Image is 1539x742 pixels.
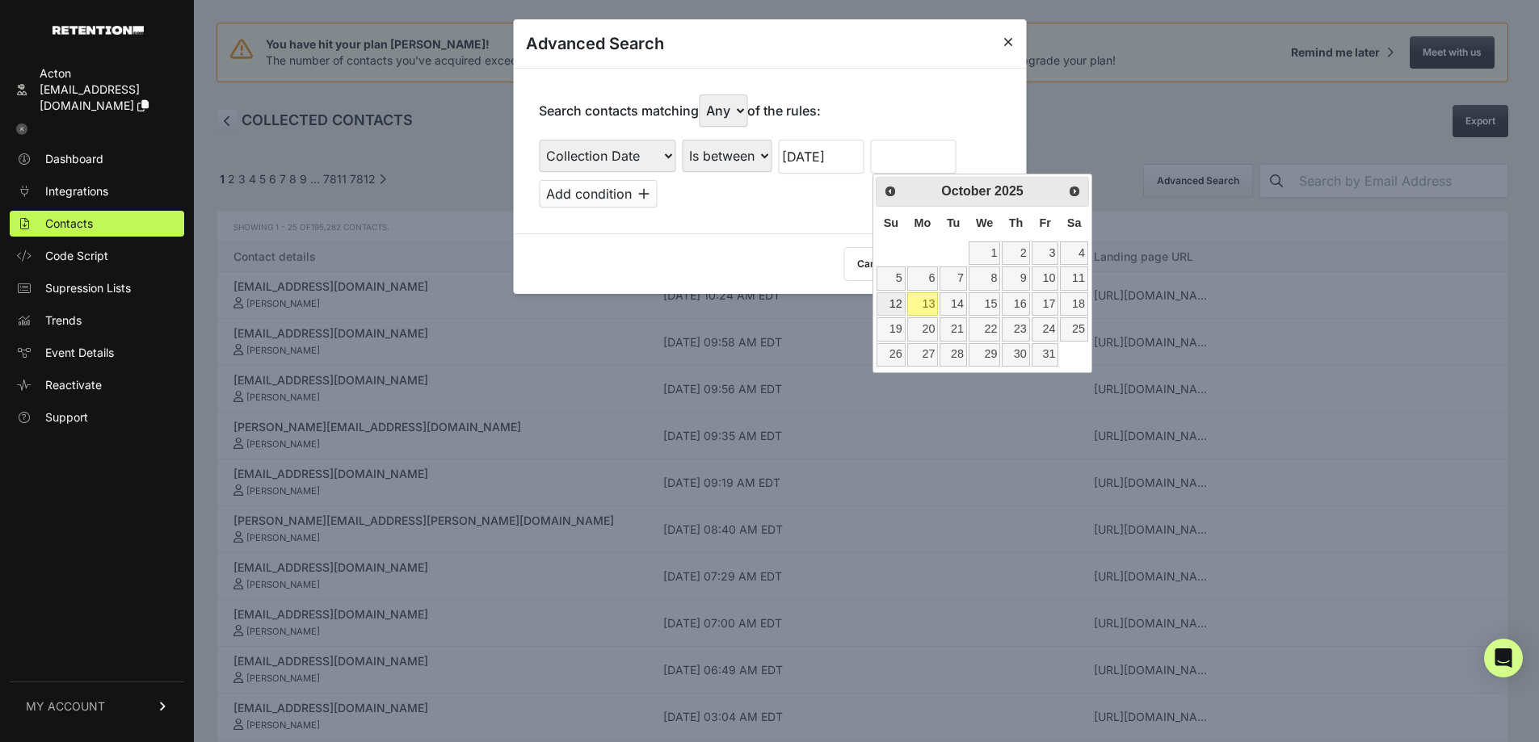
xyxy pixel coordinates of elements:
[907,343,939,367] a: 27
[10,243,184,269] a: Code Script
[878,179,902,203] a: Prev
[969,266,1000,290] a: 8
[907,266,939,290] a: 6
[10,372,184,398] a: Reactivate
[969,317,1000,341] a: 22
[539,180,657,208] button: Add condition
[941,184,990,198] span: October
[1032,343,1059,367] a: 31
[1002,317,1029,341] a: 23
[915,216,931,229] span: Monday
[877,343,905,367] a: 26
[907,317,939,341] a: 20
[940,266,967,290] a: 7
[539,94,821,127] p: Search contacts matching of the rules:
[884,216,898,229] span: Sunday
[45,409,88,425] span: Support
[1002,266,1029,290] a: 9
[10,178,184,204] a: Integrations
[45,312,82,329] span: Trends
[877,292,905,316] a: 12
[45,183,108,199] span: Integrations
[10,405,184,430] a: Support
[40,82,140,112] span: [EMAIL_ADDRESS][DOMAIN_NAME]
[1002,292,1029,316] a: 16
[969,292,1000,316] a: 15
[10,211,184,237] a: Contacts
[1060,266,1087,290] a: 11
[45,280,131,296] span: Supression Lists
[26,698,105,715] span: MY ACCOUNT
[10,308,184,333] a: Trends
[969,343,1000,367] a: 29
[1060,241,1087,265] a: 4
[1032,317,1059,341] a: 24
[994,184,1024,198] span: 2025
[1039,216,1050,229] span: Friday
[1063,179,1087,203] a: Next
[10,275,184,301] a: Supression Lists
[1060,292,1087,316] a: 18
[1002,343,1029,367] a: 30
[45,345,114,361] span: Event Details
[1068,185,1081,198] span: Next
[907,292,939,316] a: 13
[969,241,1000,265] a: 1
[1067,216,1082,229] span: Saturday
[10,681,184,731] a: MY ACCOUNT
[940,317,967,341] a: 21
[940,292,967,316] a: 14
[1032,292,1059,316] a: 17
[45,151,103,167] span: Dashboard
[940,343,967,367] a: 28
[947,216,961,229] span: Tuesday
[877,266,905,290] a: 5
[1009,216,1024,229] span: Thursday
[884,185,897,198] span: Prev
[877,317,905,341] a: 19
[526,32,664,55] h3: Advanced Search
[53,26,144,35] img: Retention.com
[40,65,178,82] div: Acton
[1032,266,1059,290] a: 10
[1484,639,1523,677] div: Open Intercom Messenger
[1002,241,1029,265] a: 2
[976,216,993,229] span: Wednesday
[10,340,184,366] a: Event Details
[843,247,903,281] button: Cancel
[45,216,93,232] span: Contacts
[45,248,108,264] span: Code Script
[10,146,184,172] a: Dashboard
[1032,241,1059,265] a: 3
[10,61,184,119] a: Acton [EMAIL_ADDRESS][DOMAIN_NAME]
[45,377,102,393] span: Reactivate
[1060,317,1087,341] a: 25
